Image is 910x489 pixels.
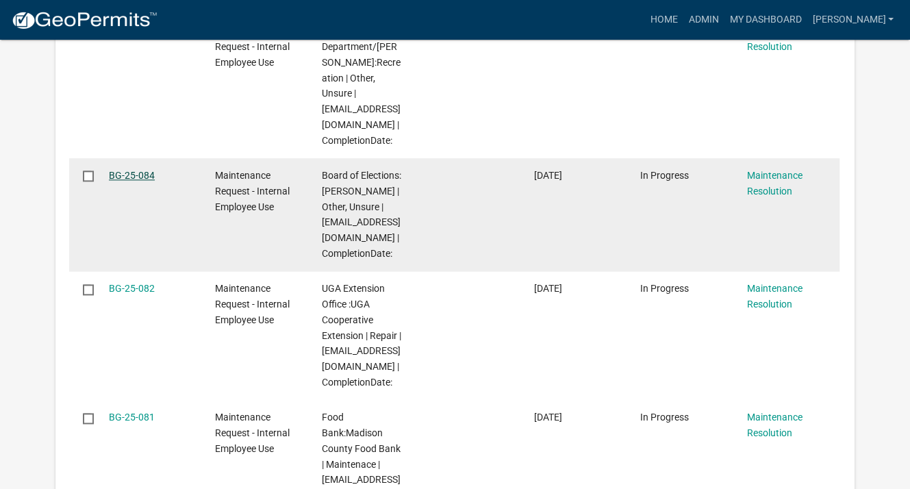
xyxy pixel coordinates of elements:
[746,170,802,197] a: Maintenance Resolution
[109,170,155,181] a: BG-25-084
[807,7,899,33] a: [PERSON_NAME]
[746,25,802,52] a: Maintenance Resolution
[215,412,290,454] span: Maintenance Request - Internal Employee Use
[321,170,401,259] span: Board of Elections:BOER | Other, Unsure | pmetz@madisonco.us | CompletionDate:
[640,170,689,181] span: In Progress
[724,7,807,33] a: My Dashboard
[640,283,689,294] span: In Progress
[109,283,155,294] a: BG-25-082
[746,283,802,310] a: Maintenance Resolution
[683,7,724,33] a: Admin
[534,412,562,423] span: 08/25/2025
[109,412,155,423] a: BG-25-081
[746,412,802,438] a: Maintenance Resolution
[640,412,689,423] span: In Progress
[215,25,290,68] span: Maintenance Request - Internal Employee Use
[321,283,401,388] span: UGA Extension Office :UGA Cooperative Extension | Repair | pmetz@madisonco.us | CompletionDate:
[534,170,562,181] span: 08/27/2025
[215,283,290,325] span: Maintenance Request - Internal Employee Use
[215,170,290,212] span: Maintenance Request - Internal Employee Use
[534,283,562,294] span: 08/26/2025
[644,7,683,33] a: Home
